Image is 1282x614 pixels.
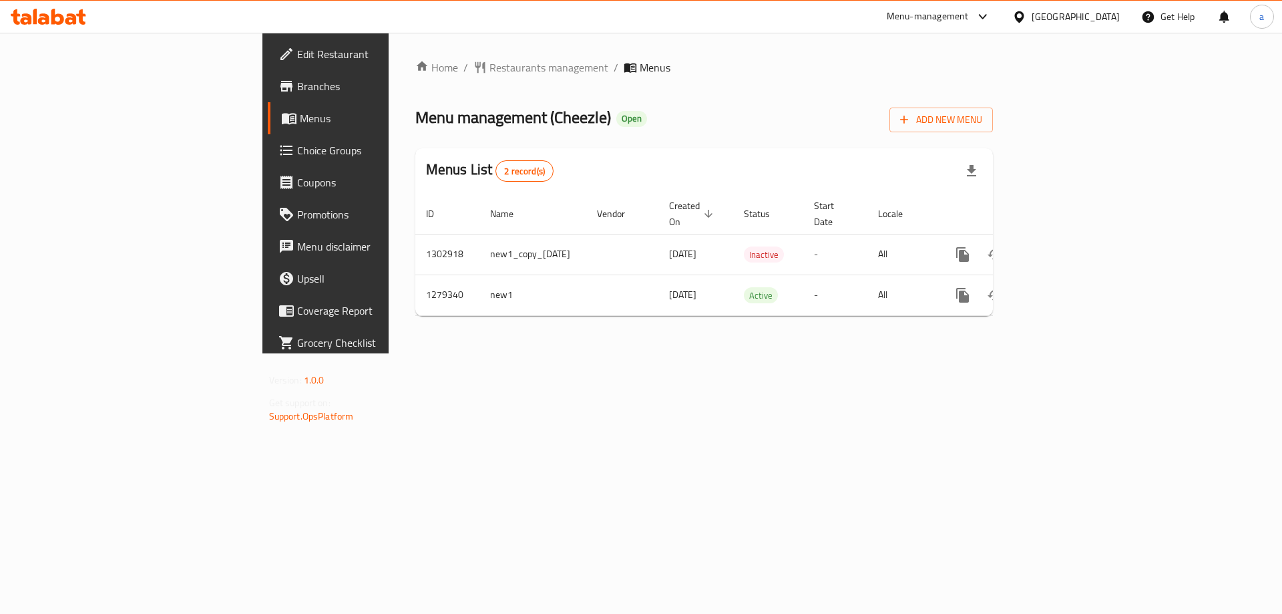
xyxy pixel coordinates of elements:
[867,234,936,275] td: All
[947,279,979,311] button: more
[597,206,642,222] span: Vendor
[1259,9,1264,24] span: a
[803,234,867,275] td: -
[616,113,647,124] span: Open
[268,102,477,134] a: Menus
[297,335,466,351] span: Grocery Checklist
[496,165,553,178] span: 2 record(s)
[269,394,331,412] span: Get support on:
[297,206,466,222] span: Promotions
[616,111,647,127] div: Open
[979,239,1011,271] button: Change Status
[878,206,920,222] span: Locale
[268,38,477,70] a: Edit Restaurant
[426,206,451,222] span: ID
[489,59,608,75] span: Restaurants management
[936,194,1086,235] th: Actions
[889,108,993,132] button: Add New Menu
[669,198,717,230] span: Created On
[479,234,586,275] td: new1_copy_[DATE]
[268,134,477,166] a: Choice Groups
[297,174,466,190] span: Coupons
[297,78,466,94] span: Branches
[426,160,554,182] h2: Menus List
[269,371,302,389] span: Version:
[1032,9,1120,24] div: [GEOGRAPHIC_DATA]
[900,112,982,128] span: Add New Menu
[887,9,969,25] div: Menu-management
[297,271,466,287] span: Upsell
[269,408,354,425] a: Support.OpsPlatform
[669,245,696,263] span: [DATE]
[640,59,670,75] span: Menus
[955,155,988,187] div: Export file
[297,303,466,319] span: Coverage Report
[495,160,554,182] div: Total records count
[669,286,696,303] span: [DATE]
[415,102,611,132] span: Menu management ( Cheezle )
[297,239,466,255] span: Menu disclaimer
[614,59,618,75] li: /
[979,279,1011,311] button: Change Status
[744,288,778,303] span: Active
[415,59,994,75] nav: breadcrumb
[268,263,477,295] a: Upsell
[268,295,477,327] a: Coverage Report
[415,194,1086,316] table: enhanced table
[300,110,466,126] span: Menus
[268,198,477,231] a: Promotions
[268,70,477,102] a: Branches
[744,206,787,222] span: Status
[297,142,466,158] span: Choice Groups
[268,327,477,359] a: Grocery Checklist
[814,198,851,230] span: Start Date
[744,247,784,263] span: Inactive
[473,59,608,75] a: Restaurants management
[268,231,477,263] a: Menu disclaimer
[268,166,477,198] a: Coupons
[490,206,531,222] span: Name
[744,287,778,303] div: Active
[867,275,936,315] td: All
[803,275,867,315] td: -
[297,46,466,62] span: Edit Restaurant
[744,247,784,263] div: Inactive
[304,371,325,389] span: 1.0.0
[947,239,979,271] button: more
[479,275,586,315] td: new1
